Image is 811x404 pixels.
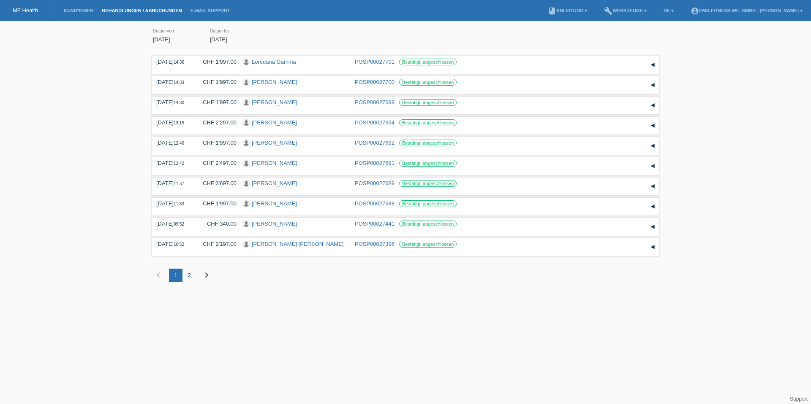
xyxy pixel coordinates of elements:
div: auf-/zuklappen [646,241,659,253]
label: Bestätigt, abgeschlossen [399,99,457,106]
a: POSP00027701 [355,59,395,65]
div: [DATE] [156,241,190,247]
i: build [604,7,612,15]
div: auf-/zuklappen [646,200,659,213]
div: auf-/zuklappen [646,180,659,193]
div: CHF 2'497.00 [196,160,237,166]
div: [DATE] [156,79,190,85]
label: Bestätigt, abgeschlossen [399,160,457,167]
div: CHF 1'997.00 [196,200,237,207]
a: POSP00027396 [355,241,395,247]
div: auf-/zuklappen [646,221,659,233]
div: CHF 1'997.00 [196,140,237,146]
div: auf-/zuklappen [646,79,659,92]
label: Bestätigt, abgeschlossen [399,119,457,126]
span: 09:52 [174,222,184,226]
span: 10:52 [174,242,184,247]
div: [DATE] [156,160,190,166]
a: Loredana Gamma [252,59,296,65]
div: auf-/zuklappen [646,140,659,152]
div: [DATE] [156,200,190,207]
a: POSP00027699 [355,99,395,105]
div: 1 [169,269,182,282]
a: bookAnleitung ▾ [544,8,591,13]
div: CHF 1'997.00 [196,59,237,65]
div: CHF 1'997.00 [196,79,237,85]
a: E-Mail Support [186,8,234,13]
span: 12:46 [174,141,184,145]
a: POSP00027688 [355,200,395,207]
span: 14:36 [174,60,184,65]
div: 2 [182,269,196,282]
label: Bestätigt, abgeschlossen [399,140,457,146]
div: [DATE] [156,59,190,65]
div: CHF 3'697.00 [196,180,237,186]
span: 14:30 [174,100,184,105]
a: Behandlungen / Abbuchungen [98,8,186,13]
div: CHF 2'297.00 [196,119,237,126]
a: POSP00027694 [355,119,395,126]
span: 11:33 [174,202,184,206]
a: [PERSON_NAME] [PERSON_NAME] [252,241,343,247]
div: [DATE] [156,140,190,146]
span: 14:33 [174,80,184,85]
a: DE ▾ [659,8,678,13]
div: CHF 2'197.00 [196,241,237,247]
div: [DATE] [156,99,190,105]
span: 11:37 [174,181,184,186]
a: [PERSON_NAME] [252,140,297,146]
a: Support [790,396,808,402]
div: [DATE] [156,119,190,126]
a: [PERSON_NAME] [252,180,297,186]
a: [PERSON_NAME] [252,119,297,126]
div: auf-/zuklappen [646,99,659,112]
label: Bestätigt, abgeschlossen [399,79,457,86]
i: chevron_left [153,270,163,280]
span: 13:15 [174,121,184,125]
a: MF Health [13,7,38,13]
div: auf-/zuklappen [646,160,659,172]
i: chevron_right [201,270,212,280]
div: CHF 340.00 [196,221,237,227]
a: buildWerkzeuge ▾ [600,8,651,13]
label: Bestätigt, abgeschlossen [399,59,457,65]
div: [DATE] [156,180,190,186]
a: POSP00027700 [355,79,395,85]
a: [PERSON_NAME] [252,160,297,166]
label: Bestätigt, abgeschlossen [399,200,457,207]
div: [DATE] [156,221,190,227]
div: auf-/zuklappen [646,59,659,71]
a: POSP00027692 [355,140,395,146]
a: [PERSON_NAME] [252,99,297,105]
label: Bestätigt, abgeschlossen [399,221,457,227]
label: Bestätigt, abgeschlossen [399,241,457,248]
div: CHF 1'997.00 [196,99,237,105]
a: account_circleEMS-Fitness Wil GmbH - [PERSON_NAME] ▾ [686,8,807,13]
a: Kund*innen [60,8,98,13]
a: POSP00027441 [355,221,395,227]
i: book [548,7,556,15]
a: [PERSON_NAME] [252,221,297,227]
a: POSP00027689 [355,180,395,186]
label: Bestätigt, abgeschlossen [399,180,457,187]
i: account_circle [691,7,699,15]
div: auf-/zuklappen [646,119,659,132]
a: [PERSON_NAME] [252,79,297,85]
a: POSP00027691 [355,160,395,166]
span: 12:42 [174,161,184,166]
a: [PERSON_NAME] [252,200,297,207]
